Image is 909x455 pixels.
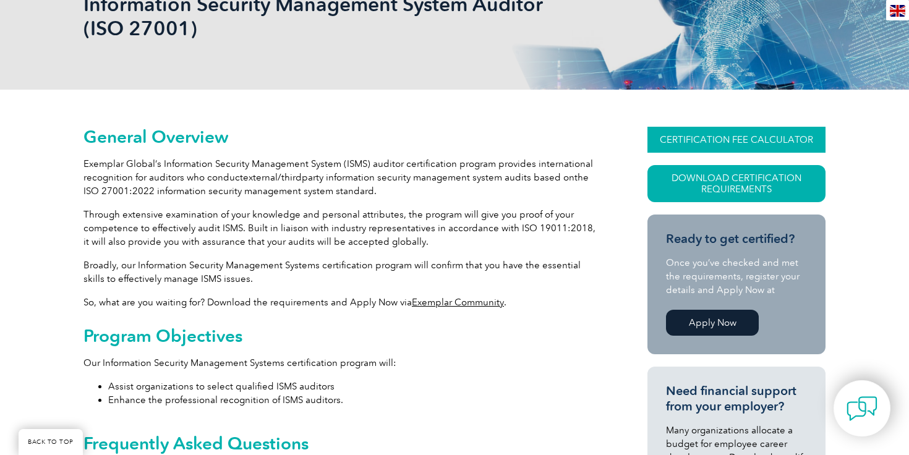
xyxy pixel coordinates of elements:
a: Exemplar Community [412,297,504,308]
a: CERTIFICATION FEE CALCULATOR [647,127,826,153]
p: Broadly, our Information Security Management Systems certification program will confirm that you ... [83,258,603,286]
h3: Need financial support from your employer? [666,383,807,414]
a: Apply Now [666,310,759,336]
a: Download Certification Requirements [647,165,826,202]
li: Enhance the professional recognition of ISMS auditors. [108,393,603,407]
img: contact-chat.png [847,393,877,424]
p: Once you’ve checked and met the requirements, register your details and Apply Now at [666,256,807,297]
h2: General Overview [83,127,603,147]
p: Our Information Security Management Systems certification program will: [83,356,603,370]
h2: Program Objectives [83,326,603,346]
a: BACK TO TOP [19,429,83,455]
h3: Ready to get certified? [666,231,807,247]
span: external/third [243,172,302,183]
h2: Frequently Asked Questions [83,433,603,453]
p: Exemplar Global’s Information Security Management System (ISMS) auditor certification program pro... [83,157,603,198]
p: Through extensive examination of your knowledge and personal attributes, the program will give yo... [83,208,603,249]
li: Assist organizations to select qualified ISMS auditors [108,380,603,393]
p: So, what are you waiting for? Download the requirements and Apply Now via . [83,296,603,309]
img: en [890,5,905,17]
span: party information security management system audits based on [302,172,574,183]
